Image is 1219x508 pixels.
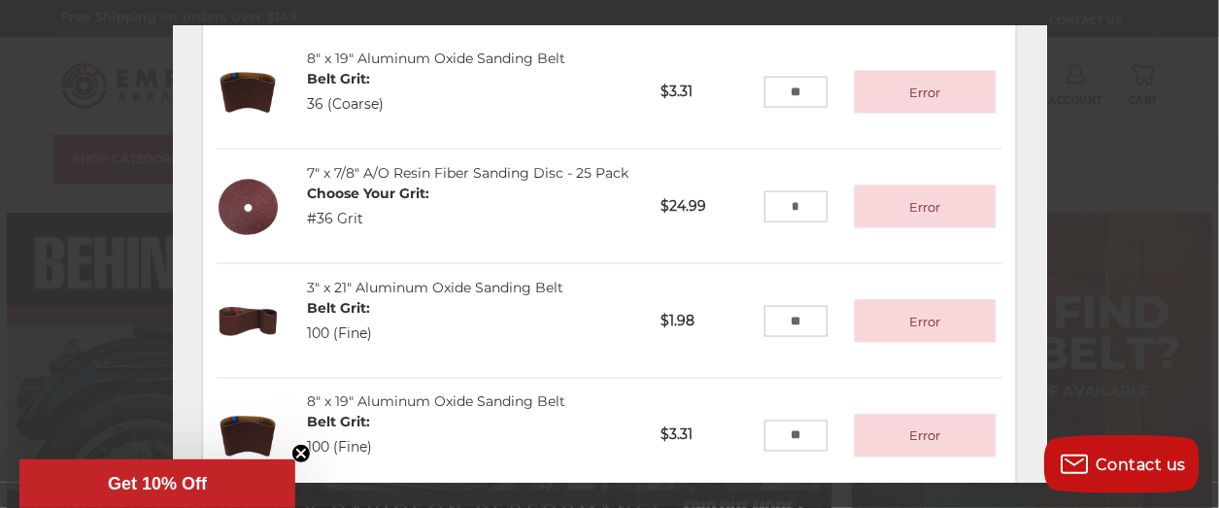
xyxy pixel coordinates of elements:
a: 7" x 7/8" A/O Resin Fiber Sanding Disc - 25 Pack [307,164,628,182]
dt: Belt Grit: [307,69,384,89]
img: 8 [217,60,280,123]
p: $1.98 [647,297,764,345]
a: 8" x 19" Aluminum Oxide Sanding Belt [307,50,565,67]
dd: 100 (Fine) [307,438,372,458]
button: Close teaser [291,444,311,463]
a: 3" x 21" Aluminum Oxide Sanding Belt [307,279,563,296]
span: Contact us [1097,456,1187,474]
dd: 100 (Fine) [307,323,372,344]
img: 3 [217,289,280,353]
button: Error [855,415,997,457]
div: Get 10% OffClose teaser [19,459,295,508]
p: $3.31 [647,68,764,116]
span: Get 10% Off [108,474,207,493]
a: 8" x 19" Aluminum Oxide Sanding Belt [307,393,565,411]
button: Error [855,300,997,343]
dt: Belt Grit: [307,413,372,433]
button: Contact us [1044,435,1200,493]
button: Error [855,71,997,114]
dd: 36 (Coarse) [307,94,384,115]
button: Error [855,186,997,228]
dd: #36 Grit [307,209,429,229]
img: 7 [217,175,280,238]
p: $3.31 [647,412,764,459]
dt: Belt Grit: [307,298,372,319]
img: 8 [217,404,280,467]
dt: Choose Your Grit: [307,184,429,204]
p: $24.99 [647,183,764,230]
